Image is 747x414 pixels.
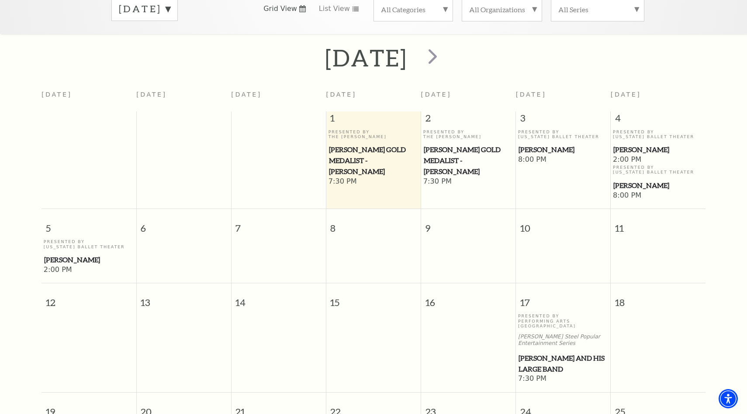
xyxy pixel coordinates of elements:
[232,209,326,239] span: 7
[44,254,134,265] a: Peter Pan
[326,91,356,98] span: [DATE]
[329,144,419,177] a: Cliburn Gold Medalist - Aristo Sham
[137,209,231,239] span: 6
[516,209,610,239] span: 10
[423,144,514,177] a: Cliburn Gold Medalist - Aristo Sham
[421,111,515,129] span: 2
[326,283,421,313] span: 15
[516,283,610,313] span: 17
[41,86,136,111] th: [DATE]
[519,353,608,374] span: [PERSON_NAME] and his Large Band
[319,4,350,14] span: List View
[518,313,609,328] p: Presented By Performing Arts [GEOGRAPHIC_DATA]
[613,180,703,191] a: Peter Pan
[329,177,419,187] span: 7:30 PM
[326,209,421,239] span: 8
[719,389,738,408] div: Accessibility Menu
[469,5,535,14] label: All Organizations
[424,144,513,177] span: [PERSON_NAME] Gold Medalist - [PERSON_NAME]
[423,177,514,187] span: 7:30 PM
[44,254,134,265] span: [PERSON_NAME]
[613,155,703,165] span: 2:00 PM
[41,283,136,313] span: 12
[325,44,408,72] h2: [DATE]
[516,111,610,129] span: 3
[518,374,609,384] span: 7:30 PM
[232,283,326,313] span: 14
[558,5,637,14] label: All Series
[326,111,421,129] span: 1
[611,209,705,239] span: 11
[41,209,136,239] span: 5
[519,144,608,155] span: [PERSON_NAME]
[381,5,446,14] label: All Categories
[231,86,326,111] th: [DATE]
[421,209,515,239] span: 9
[611,283,705,313] span: 18
[518,129,609,139] p: Presented By [US_STATE] Ballet Theater
[44,265,134,275] span: 2:00 PM
[613,144,703,155] a: Peter Pan
[518,144,609,155] a: Peter Pan
[613,129,703,139] p: Presented By [US_STATE] Ballet Theater
[416,42,448,73] button: next
[263,4,297,14] span: Grid View
[518,155,609,165] span: 8:00 PM
[518,353,609,374] a: Lyle Lovett and his Large Band
[421,283,515,313] span: 16
[611,111,705,129] span: 4
[613,165,703,175] p: Presented By [US_STATE] Ballet Theater
[613,191,703,201] span: 8:00 PM
[329,129,419,139] p: Presented By The [PERSON_NAME]
[44,239,134,249] p: Presented By [US_STATE] Ballet Theater
[136,86,231,111] th: [DATE]
[613,180,703,191] span: [PERSON_NAME]
[421,91,452,98] span: [DATE]
[516,91,546,98] span: [DATE]
[329,144,418,177] span: [PERSON_NAME] Gold Medalist - [PERSON_NAME]
[518,334,609,347] p: [PERSON_NAME] Steel Popular Entertainment Series
[613,144,703,155] span: [PERSON_NAME]
[611,91,641,98] span: [DATE]
[137,283,231,313] span: 13
[119,2,170,16] label: [DATE]
[423,129,514,139] p: Presented By The [PERSON_NAME]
